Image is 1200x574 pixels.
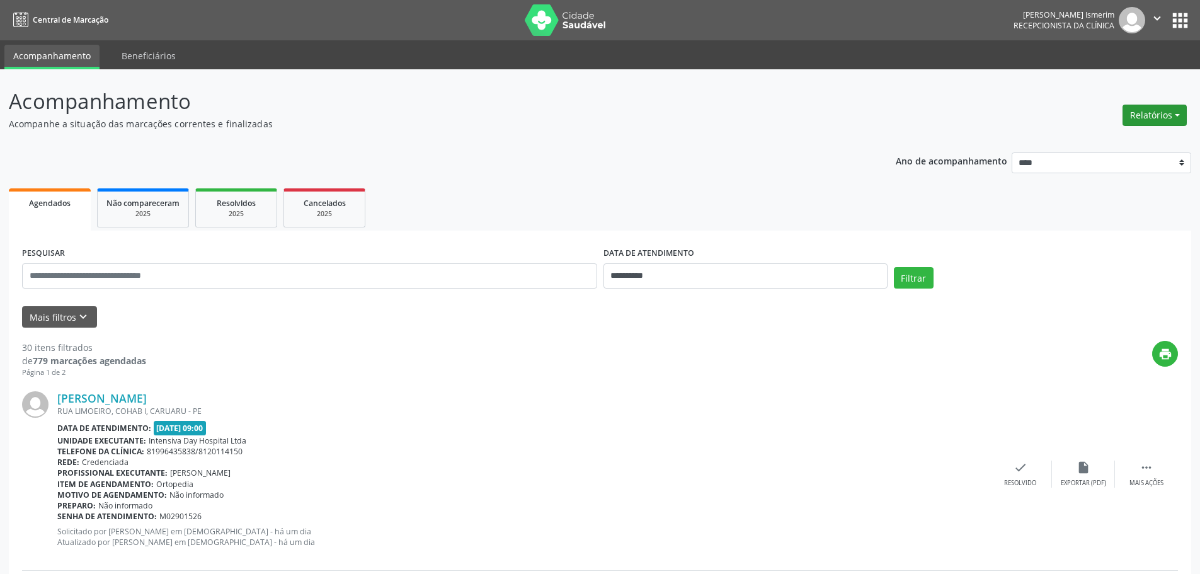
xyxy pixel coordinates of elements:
[603,244,694,263] label: DATA DE ATENDIMENTO
[57,435,146,446] b: Unidade executante:
[82,457,129,468] span: Credenciada
[4,45,100,69] a: Acompanhamento
[1129,479,1163,488] div: Mais ações
[33,14,108,25] span: Central de Marcação
[1152,341,1178,367] button: print
[1145,7,1169,33] button: 
[98,500,152,511] span: Não informado
[76,310,90,324] i: keyboard_arrow_down
[1150,11,1164,25] i: 
[154,421,207,435] span: [DATE] 09:00
[22,306,97,328] button: Mais filtroskeyboard_arrow_down
[159,511,202,522] span: M02901526
[113,45,185,67] a: Beneficiários
[29,198,71,209] span: Agendados
[1123,105,1187,126] button: Relatórios
[1061,479,1106,488] div: Exportar (PDF)
[894,267,934,289] button: Filtrar
[156,479,193,490] span: Ortopedia
[57,500,96,511] b: Preparo:
[57,468,168,478] b: Profissional executante:
[57,490,167,500] b: Motivo de agendamento:
[147,446,243,457] span: 81996435838/8120114150
[57,457,79,468] b: Rede:
[1004,479,1036,488] div: Resolvido
[1014,9,1114,20] div: [PERSON_NAME] Ismerim
[1140,461,1153,474] i: 
[22,367,146,378] div: Página 1 de 2
[57,423,151,433] b: Data de atendimento:
[1014,461,1027,474] i: check
[22,341,146,354] div: 30 itens filtrados
[22,354,146,367] div: de
[57,511,157,522] b: Senha de atendimento:
[57,406,989,416] div: RUA LIMOEIRO, COHAB I, CARUARU - PE
[57,479,154,490] b: Item de agendamento:
[1014,20,1114,31] span: Recepcionista da clínica
[57,391,147,405] a: [PERSON_NAME]
[9,9,108,30] a: Central de Marcação
[22,244,65,263] label: PESQUISAR
[9,117,837,130] p: Acompanhe a situação das marcações correntes e finalizadas
[1169,9,1191,32] button: apps
[22,391,49,418] img: img
[33,355,146,367] strong: 779 marcações agendadas
[106,209,180,219] div: 2025
[57,526,989,548] p: Solicitado por [PERSON_NAME] em [DEMOGRAPHIC_DATA] - há um dia Atualizado por [PERSON_NAME] em [D...
[293,209,356,219] div: 2025
[1158,347,1172,361] i: print
[57,446,144,457] b: Telefone da clínica:
[169,490,224,500] span: Não informado
[205,209,268,219] div: 2025
[9,86,837,117] p: Acompanhamento
[106,198,180,209] span: Não compareceram
[1119,7,1145,33] img: img
[170,468,231,478] span: [PERSON_NAME]
[896,152,1007,168] p: Ano de acompanhamento
[217,198,256,209] span: Resolvidos
[1077,461,1090,474] i: insert_drive_file
[149,435,246,446] span: Intensiva Day Hospital Ltda
[304,198,346,209] span: Cancelados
